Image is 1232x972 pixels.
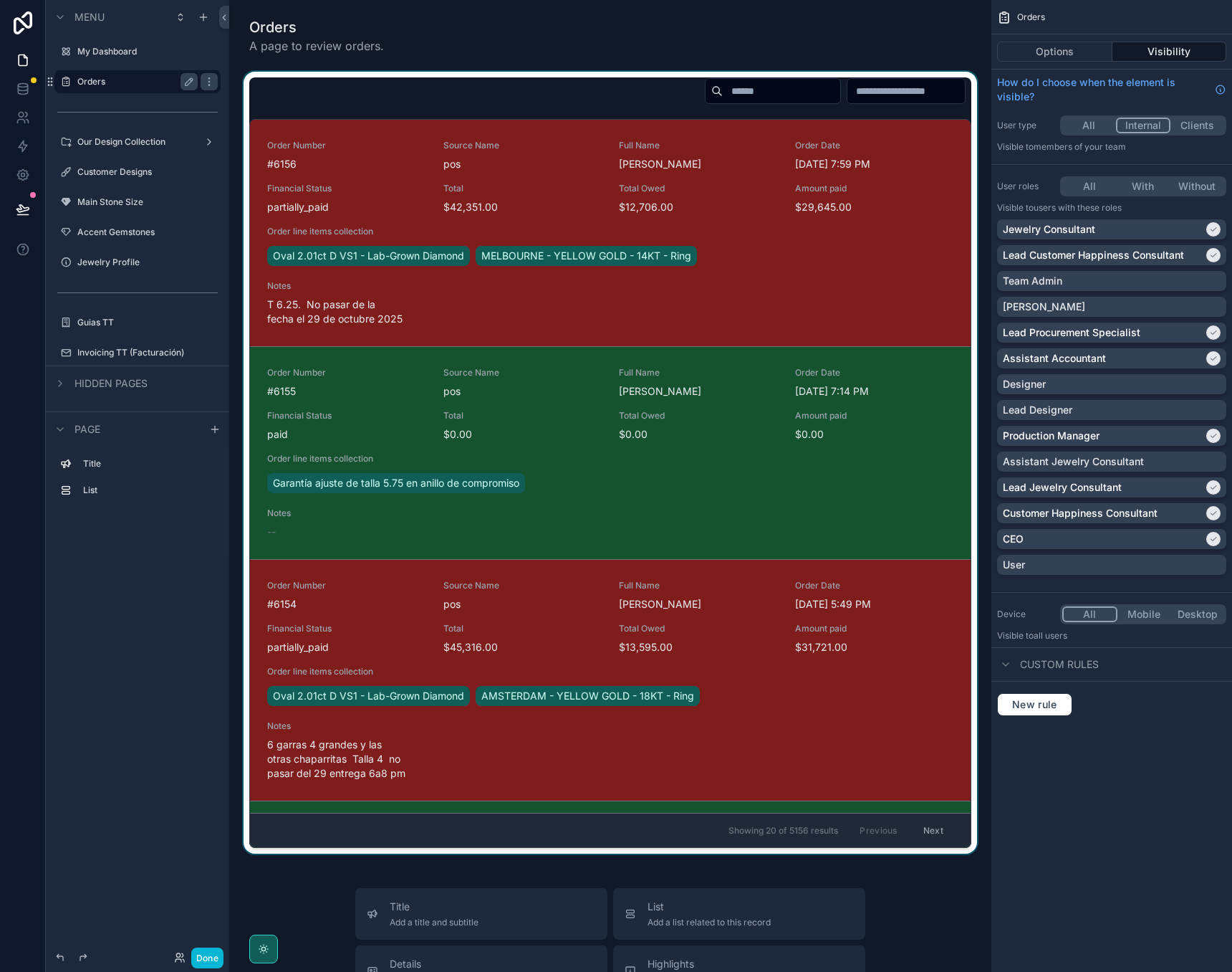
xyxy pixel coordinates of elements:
[1003,222,1095,237] p: Jewelry Consultant
[648,900,771,914] span: List
[77,76,192,87] label: Orders
[1006,698,1063,711] span: New rule
[1003,532,1024,546] p: CEO
[77,317,218,328] label: Guias TT
[74,376,148,391] span: Hidden pages
[390,917,478,928] span: Add a title and subtitle
[1003,325,1140,340] p: Lead Procurement Specialist
[997,75,1209,104] span: How do I choose when the element is visible?
[1112,42,1227,62] button: Visibility
[74,422,100,437] span: Page
[1034,202,1122,213] span: Users with these roles
[997,693,1072,716] button: New rule
[83,485,215,496] label: List
[390,957,514,971] span: Details
[77,347,218,358] label: Invoicing TT (Facturación)
[648,957,776,971] span: Highlights
[1170,606,1224,622] button: Desktop
[77,196,218,208] label: Main Stone Size
[1003,377,1046,391] p: Designer
[1003,454,1144,469] p: Assistant Jewelry Consultant
[1062,178,1116,194] button: All
[77,136,198,148] label: Our Design Collection
[648,917,771,928] span: Add a list related to this record
[1003,300,1085,314] p: [PERSON_NAME]
[390,900,478,914] span: Title
[77,227,218,238] label: Accent Gemstones
[1003,248,1184,262] p: Lead Customer Happiness Consultant
[997,42,1112,62] button: Options
[997,609,1054,620] label: Device
[77,257,218,268] label: Jewelry Profile
[355,888,607,940] button: TitleAdd a title and subtitle
[1170,118,1224,133] button: Clients
[997,630,1226,642] p: Visible to
[1020,657,1099,672] span: Custom rules
[1116,118,1171,133] button: Internal
[1170,178,1224,194] button: Without
[1003,480,1122,495] p: Lead Jewelry Consultant
[1062,606,1117,622] button: All
[83,458,215,470] label: Title
[1003,558,1025,572] p: User
[997,202,1226,214] p: Visible to
[997,181,1054,192] label: User roles
[1034,630,1067,641] span: all users
[1003,274,1062,288] p: Team Admin
[997,141,1226,153] p: Visible to
[997,120,1054,131] label: User type
[1117,606,1171,622] button: Mobile
[913,819,953,842] button: Next
[1116,178,1170,194] button: With
[613,888,865,940] button: ListAdd a list related to this record
[1062,118,1116,133] button: All
[997,75,1226,104] a: How do I choose when the element is visible?
[1034,141,1126,152] span: Members of your team
[77,46,218,57] label: My Dashboard
[1003,506,1158,520] p: Customer Happiness Consultant
[77,166,218,178] label: Customer Designs
[74,10,105,24] span: Menu
[1003,403,1072,417] p: Lead Designer
[1017,11,1045,23] span: Orders
[728,825,838,837] span: Showing 20 of 5156 results
[191,948,223,968] button: Done
[46,446,229,516] div: scrollable content
[1003,429,1099,443] p: Production Manager
[1003,351,1106,366] p: Assistant Accountant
